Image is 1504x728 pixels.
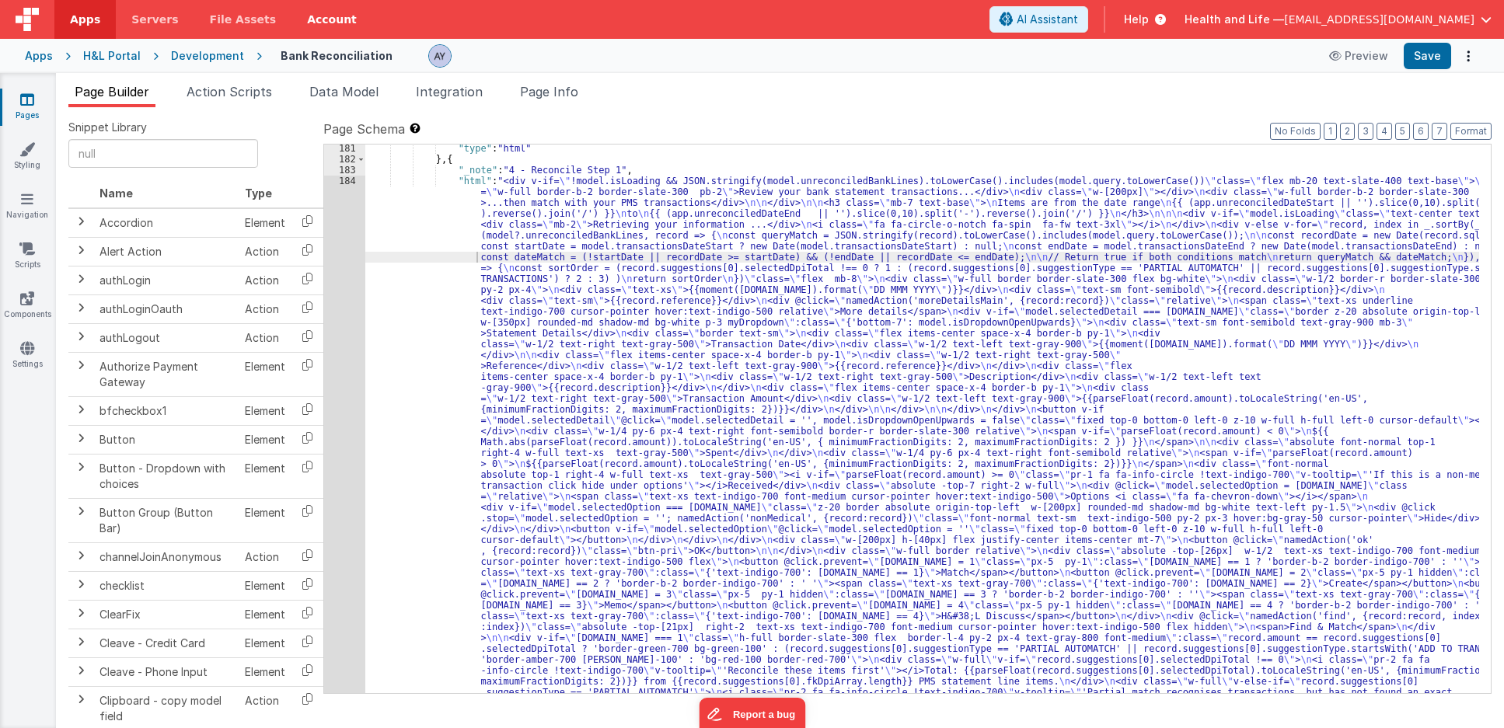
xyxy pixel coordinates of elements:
button: Options [1457,45,1479,67]
button: 5 [1395,123,1410,140]
button: 1 [1324,123,1337,140]
div: Development [171,48,244,64]
button: Save [1404,43,1451,69]
td: Element [239,600,291,629]
span: Type [245,186,272,200]
td: Element [239,396,291,425]
span: Servers [131,12,178,27]
input: null [68,139,258,168]
td: Cleave - Phone Input [93,657,239,686]
td: checklist [93,571,239,600]
span: Page Schema [323,120,405,138]
span: [EMAIL_ADDRESS][DOMAIN_NAME] [1284,12,1474,27]
td: Accordion [93,208,239,238]
button: No Folds [1270,123,1321,140]
div: 183 [324,165,365,176]
td: Action [239,266,291,294]
td: Element [239,657,291,686]
button: 4 [1377,123,1392,140]
td: Element [239,498,291,542]
img: 14202422f6480247bff2986d20d04001 [429,45,451,67]
span: Page Info [520,84,578,99]
button: Format [1450,123,1492,140]
span: Integration [416,84,483,99]
td: Element [239,629,291,657]
td: Action [239,323,291,352]
td: ClearFix [93,600,239,629]
span: File Assets [210,12,277,27]
td: Button - Dropdown with choices [93,454,239,498]
span: AI Assistant [1017,12,1078,27]
td: Element [239,425,291,454]
button: Health and Life — [EMAIL_ADDRESS][DOMAIN_NAME] [1185,12,1492,27]
span: Name [99,186,133,200]
div: 181 [324,143,365,154]
td: Button Group (Button Bar) [93,498,239,542]
td: authLogout [93,323,239,352]
span: Page Builder [75,84,149,99]
span: Health and Life — [1185,12,1284,27]
div: H&L Portal [83,48,141,64]
td: authLogin [93,266,239,294]
div: Apps [25,48,53,64]
td: Element [239,454,291,498]
td: Alert Action [93,237,239,266]
button: 2 [1340,123,1355,140]
td: Action [239,294,291,323]
span: Apps [70,12,100,27]
td: bfcheckbox1 [93,396,239,425]
button: 7 [1432,123,1447,140]
button: AI Assistant [989,6,1088,33]
td: Action [239,237,291,266]
span: Help [1124,12,1149,27]
h4: Bank Reconciliation [281,50,393,61]
td: Button [93,425,239,454]
td: Element [239,208,291,238]
button: 6 [1413,123,1429,140]
button: Preview [1320,44,1398,68]
td: Element [239,571,291,600]
td: Action [239,542,291,571]
button: 3 [1358,123,1373,140]
td: Element [239,352,291,396]
span: Data Model [309,84,379,99]
td: channelJoinAnonymous [93,542,239,571]
div: 182 [324,154,365,165]
span: Snippet Library [68,120,147,135]
td: Authorize Payment Gateway [93,352,239,396]
span: Action Scripts [187,84,272,99]
td: Cleave - Credit Card [93,629,239,657]
td: authLoginOauth [93,294,239,323]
